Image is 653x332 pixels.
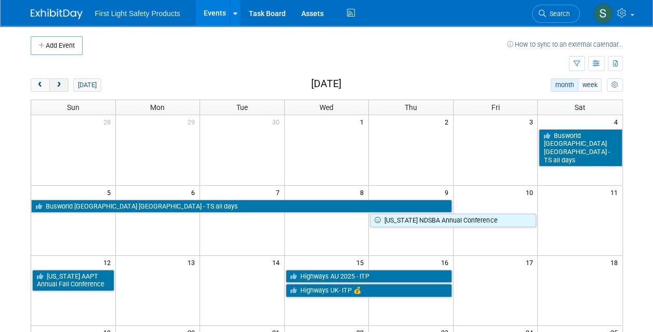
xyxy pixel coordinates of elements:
span: 8 [359,186,368,199]
button: [DATE] [73,78,101,92]
span: 12 [102,256,115,269]
img: ExhibitDay [31,9,83,19]
span: 16 [440,256,453,269]
span: 14 [271,256,284,269]
span: Thu [405,103,417,112]
a: Busworld [GEOGRAPHIC_DATA] [GEOGRAPHIC_DATA] - TS all days [31,200,452,213]
span: 18 [609,256,622,269]
button: week [578,78,602,92]
span: Sun [67,103,79,112]
span: Sat [575,103,585,112]
span: 11 [609,186,622,199]
span: 10 [524,186,537,199]
span: Wed [319,103,334,112]
span: 30 [271,115,284,128]
span: 1 [359,115,368,128]
span: 5 [106,186,115,199]
span: 3 [528,115,537,128]
button: prev [31,78,50,92]
img: Steph Willemsen [593,4,613,23]
span: 6 [190,186,199,199]
span: 2 [444,115,453,128]
a: Highways UK- ITP 💰 [286,284,452,297]
span: 28 [102,115,115,128]
a: How to sync to an external calendar... [507,40,623,48]
a: [US_STATE] AAPT Annual Fall Conference [32,270,114,291]
h2: [DATE] [311,78,341,90]
a: Highways AU 2025 - ITP [286,270,452,283]
span: Fri [491,103,500,112]
a: Busworld [GEOGRAPHIC_DATA] [GEOGRAPHIC_DATA] - TS all days [539,129,622,167]
button: month [551,78,578,92]
span: First Light Safety Products [95,9,180,18]
span: 7 [275,186,284,199]
button: Add Event [31,36,83,55]
span: 9 [444,186,453,199]
span: Search [546,10,570,18]
span: 29 [186,115,199,128]
span: Mon [150,103,165,112]
span: 17 [524,256,537,269]
span: 13 [186,256,199,269]
button: myCustomButton [607,78,622,92]
a: Search [532,5,580,23]
span: 4 [613,115,622,128]
span: 15 [355,256,368,269]
i: Personalize Calendar [611,82,618,89]
a: [US_STATE] NDSBA Annual Conference [370,214,536,227]
span: Tue [236,103,248,112]
button: next [49,78,69,92]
